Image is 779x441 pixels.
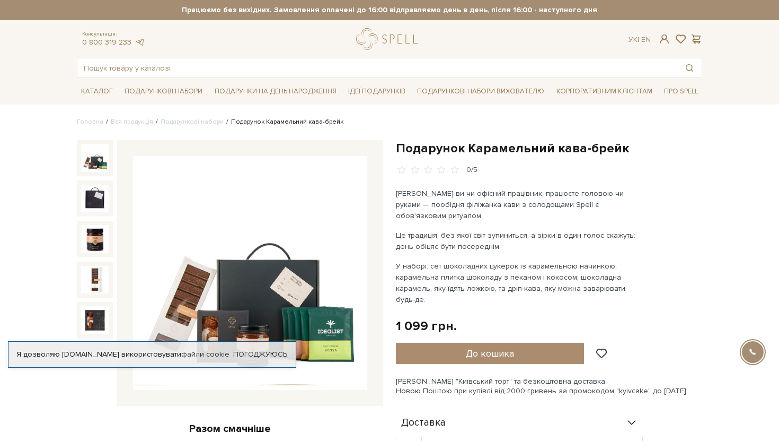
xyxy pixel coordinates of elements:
[396,377,702,396] div: [PERSON_NAME] "Київський торт" та безкоштовна доставка Новою Поштою при купівлі від 2000 гривень ...
[641,35,651,44] a: En
[77,422,383,436] div: Разом смачніше
[81,185,109,212] img: Подарунок Карамельний кава-брейк
[210,83,341,100] a: Подарунки на День народження
[466,348,514,359] span: До кошика
[396,261,644,305] p: У наборі: сет шоколадних цукерок із карамельною начинкою, карамельна плитка шоколаду з пеканом і ...
[233,350,287,359] a: Погоджуюсь
[81,225,109,253] img: Подарунок Карамельний кава-брейк
[224,117,343,127] li: Подарунок Карамельний кава-брейк
[77,5,702,15] strong: Працюємо без вихідних. Замовлення оплачені до 16:00 відправляємо день в день, після 16:00 - насту...
[396,318,457,334] div: 1 099 грн.
[356,28,422,50] a: logo
[396,343,584,364] button: До кошика
[111,118,153,126] a: Вся продукція
[181,350,229,359] a: файли cookie
[8,350,296,359] div: Я дозволяю [DOMAIN_NAME] використовувати
[413,82,548,100] a: Подарункові набори вихователю
[401,418,446,428] span: Доставка
[77,58,677,77] input: Пошук товару у каталозі
[660,83,702,100] a: Про Spell
[161,118,224,126] a: Подарункові набори
[81,144,109,172] img: Подарунок Карамельний кава-брейк
[133,156,367,391] img: Подарунок Карамельний кава-брейк
[77,83,117,100] a: Каталог
[81,266,109,293] img: Подарунок Карамельний кава-брейк
[466,165,477,175] div: 0/5
[82,38,131,47] a: 0 800 319 233
[120,83,207,100] a: Подарункові набори
[77,118,103,126] a: Головна
[396,188,644,221] p: [PERSON_NAME] ви чи офісний працівник, працюєте головою чи руками — пообідня філіжанка кави з сол...
[628,35,651,45] div: Ук
[677,58,702,77] button: Пошук товару у каталозі
[638,35,639,44] span: |
[134,38,145,47] a: telegram
[344,83,410,100] a: Ідеї подарунків
[552,82,657,100] a: Корпоративним клієнтам
[396,230,644,252] p: Це традиція, без якої світ зупиниться, а зірки в один голос скажуть: день обіцяє бути посереднім.
[396,140,702,157] h1: Подарунок Карамельний кава-брейк
[82,31,145,38] span: Консультація:
[81,306,109,334] img: Подарунок Карамельний кава-брейк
